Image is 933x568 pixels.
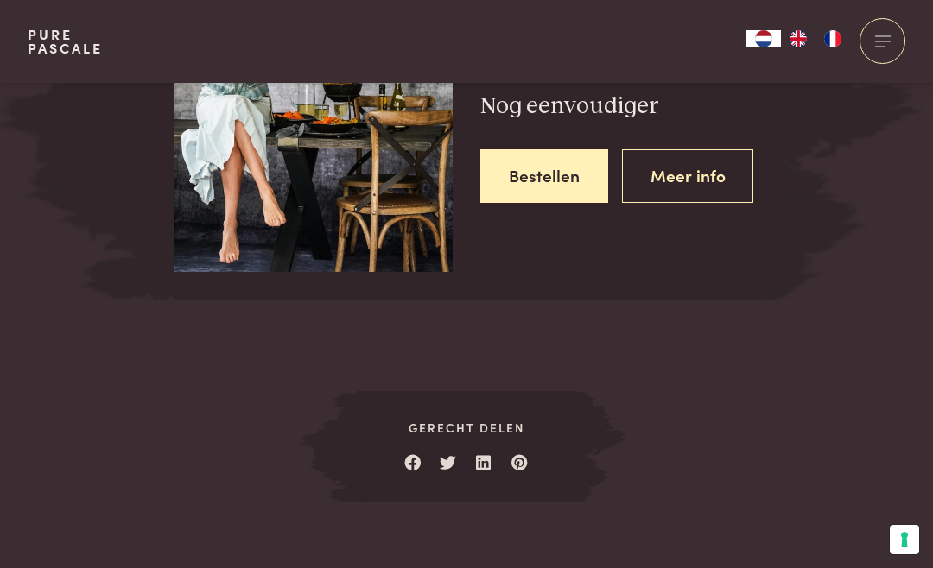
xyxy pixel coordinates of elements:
aside: Language selected: Nederlands [746,30,850,47]
a: PurePascale [28,28,103,55]
a: Meer info [622,149,754,204]
a: NL [746,30,781,47]
span: Gerecht delen [357,419,576,437]
ul: Language list [781,30,850,47]
a: FR [816,30,850,47]
button: Uw voorkeuren voor toestemming voor trackingtechnologieën [890,525,919,554]
div: Language [746,30,781,47]
a: EN [781,30,816,47]
a: Bestellen [480,149,608,204]
h3: Nog eenvoudiger [480,92,759,122]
